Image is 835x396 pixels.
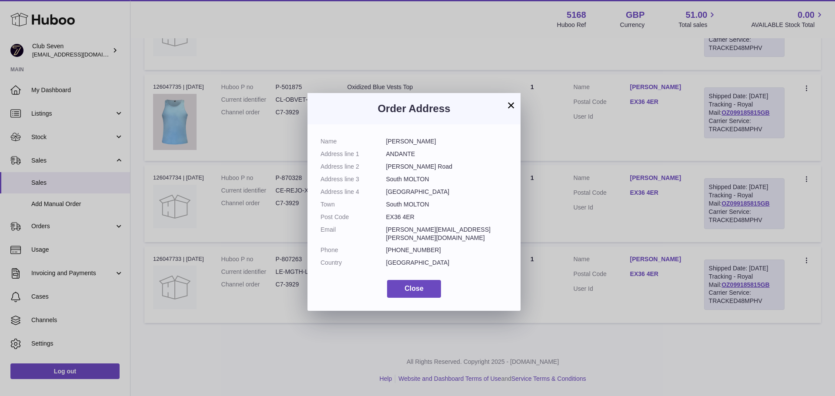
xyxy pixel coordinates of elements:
[386,175,508,183] dd: South MOLTON
[386,150,508,158] dd: ANDANTE
[404,285,424,292] span: Close
[321,213,386,221] dt: Post Code
[386,188,508,196] dd: [GEOGRAPHIC_DATA]
[321,226,386,242] dt: Email
[386,259,508,267] dd: [GEOGRAPHIC_DATA]
[321,259,386,267] dt: Country
[386,213,508,221] dd: EX36 4ER
[321,175,386,183] dt: Address line 3
[321,137,386,146] dt: Name
[321,163,386,171] dt: Address line 2
[321,150,386,158] dt: Address line 1
[321,246,386,254] dt: Phone
[321,188,386,196] dt: Address line 4
[506,100,516,110] button: ×
[386,226,508,242] dd: [PERSON_NAME][EMAIL_ADDRESS][PERSON_NAME][DOMAIN_NAME]
[386,246,508,254] dd: [PHONE_NUMBER]
[321,102,508,116] h3: Order Address
[321,200,386,209] dt: Town
[386,200,508,209] dd: South MOLTON
[386,137,508,146] dd: [PERSON_NAME]
[387,280,441,298] button: Close
[386,163,508,171] dd: [PERSON_NAME] Road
